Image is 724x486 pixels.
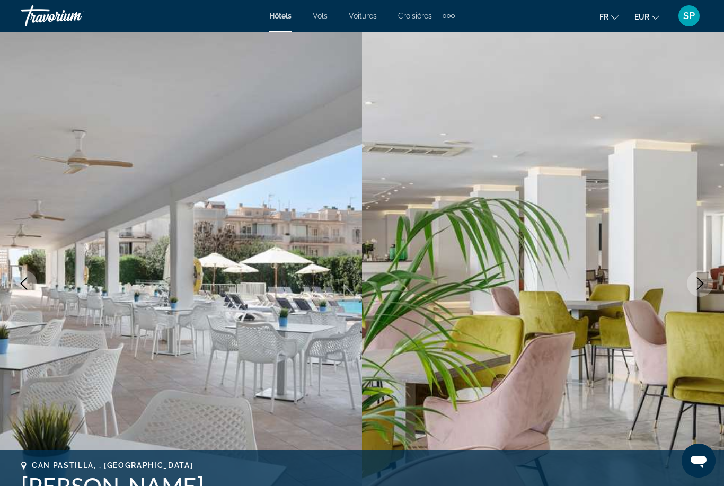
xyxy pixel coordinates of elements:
button: User Menu [675,5,703,27]
span: fr [599,13,608,21]
a: Croisières [398,12,432,20]
span: Can Pastilla, , [GEOGRAPHIC_DATA] [32,461,193,470]
button: Next image [687,270,713,297]
a: Voitures [349,12,377,20]
iframe: Bouton de lancement de la fenêtre de messagerie [682,444,716,478]
button: Change currency [634,9,659,24]
button: Extra navigation items [443,7,455,24]
a: Vols [313,12,328,20]
a: Hôtels [269,12,292,20]
button: Previous image [11,270,37,297]
a: Travorium [21,2,127,30]
span: SP [683,11,695,21]
span: EUR [634,13,649,21]
button: Change language [599,9,619,24]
